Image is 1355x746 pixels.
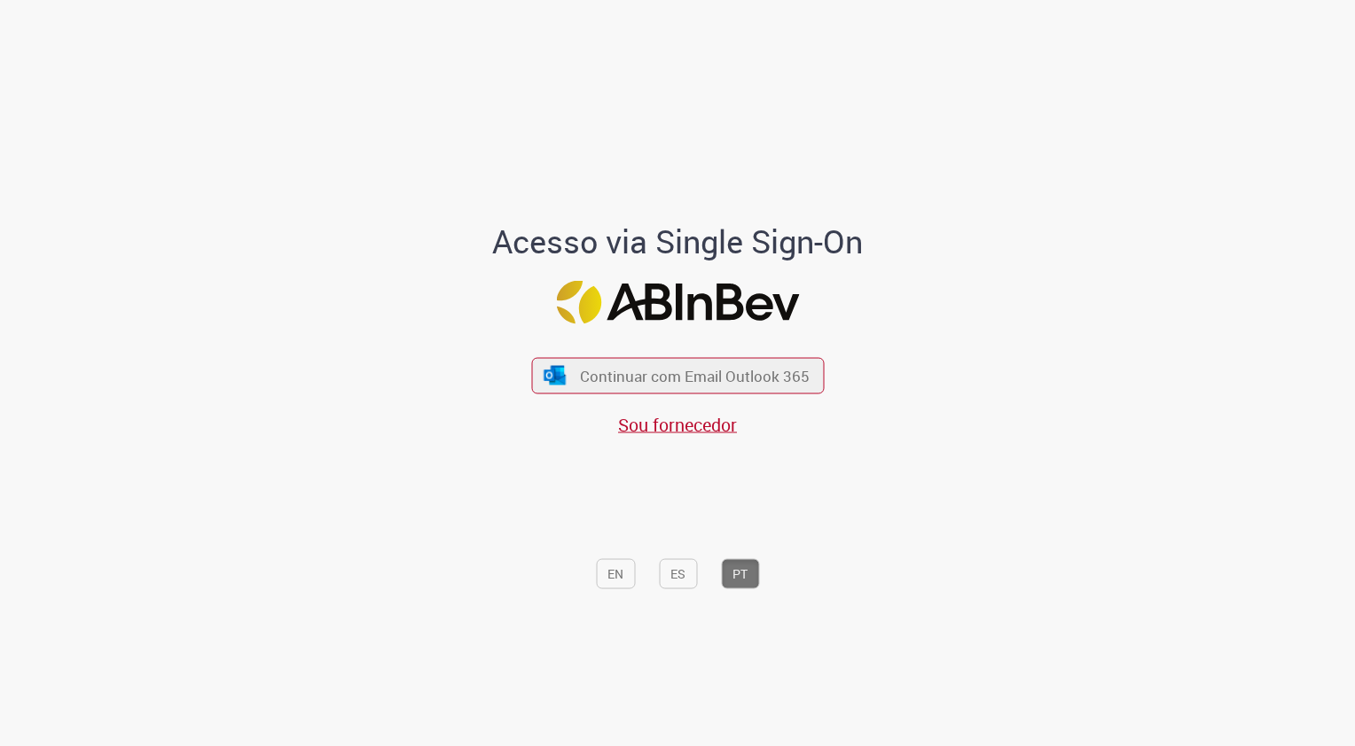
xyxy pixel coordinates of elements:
button: ícone Azure/Microsoft 360 Continuar com Email Outlook 365 [531,357,824,393]
button: EN [596,559,635,589]
a: Sou fornecedor [618,413,737,437]
span: Continuar com Email Outlook 365 [580,366,810,386]
img: ícone Azure/Microsoft 360 [543,366,568,385]
img: Logo ABInBev [556,281,799,324]
button: PT [721,559,759,589]
h1: Acesso via Single Sign-On [432,224,924,260]
button: ES [659,559,697,589]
